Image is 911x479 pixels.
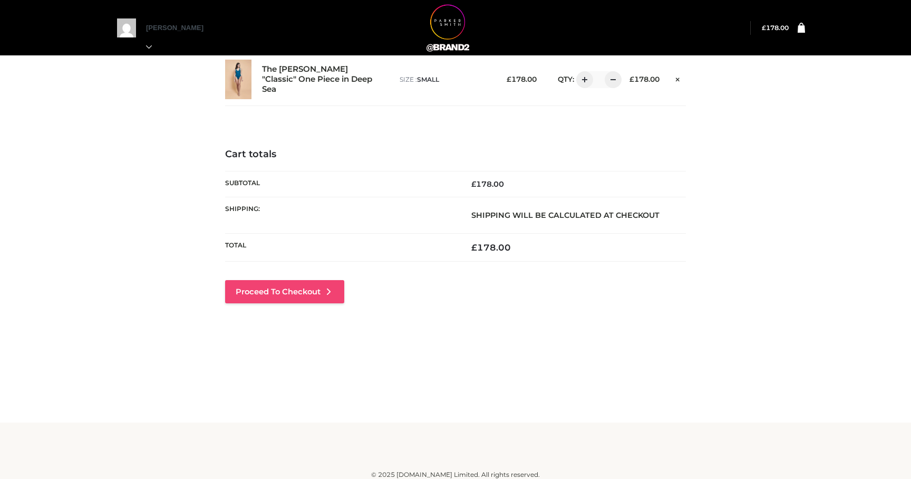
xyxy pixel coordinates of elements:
[471,242,511,253] bdi: 178.00
[417,75,439,83] span: SMALL
[762,24,789,32] a: £178.00
[629,75,634,83] span: £
[146,24,215,51] a: [PERSON_NAME]
[762,24,789,32] bdi: 178.00
[471,179,504,189] bdi: 178.00
[471,242,477,253] span: £
[547,71,618,88] div: QTY:
[507,75,537,83] bdi: 178.00
[225,171,455,197] th: Subtotal
[507,75,511,83] span: £
[762,24,766,32] span: £
[225,197,455,233] th: Shipping:
[471,210,660,220] strong: Shipping will be calculated at checkout
[471,179,476,189] span: £
[225,234,455,262] th: Total
[400,75,495,84] p: size :
[368,2,526,54] img: OPP Swimwear
[670,71,686,85] a: Remove this item
[225,149,686,160] h4: Cart totals
[629,75,660,83] bdi: 178.00
[262,64,376,94] a: The [PERSON_NAME] "Classic" One Piece in Deep Sea
[225,280,344,303] a: Proceed to Checkout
